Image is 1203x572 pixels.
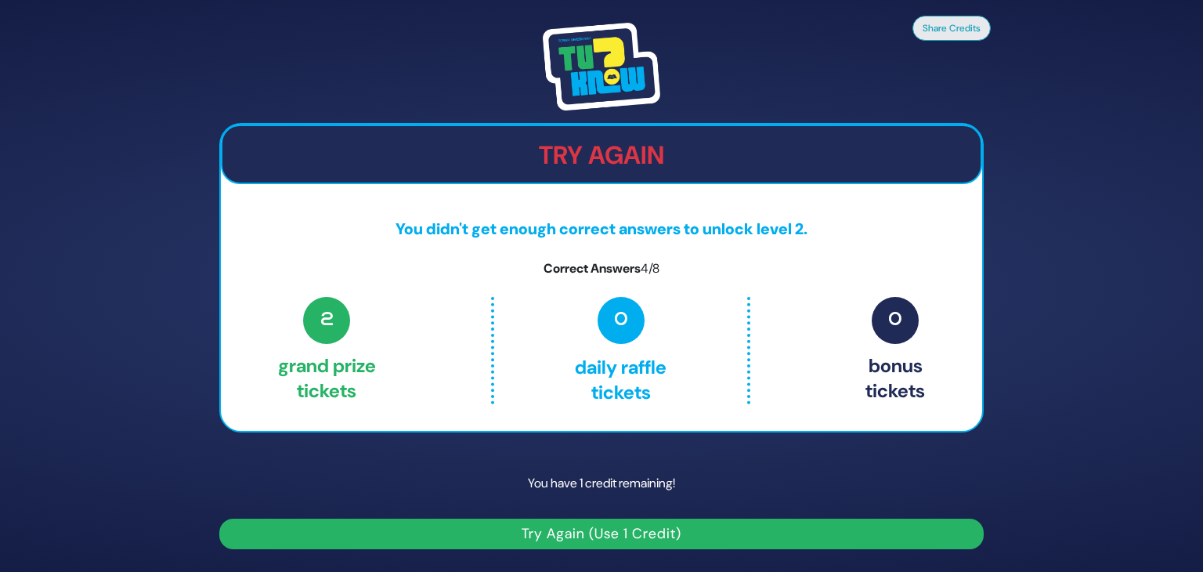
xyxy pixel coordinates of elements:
[219,519,984,549] button: Try Again (Use 1 Credit)
[912,16,991,41] button: Share Credits
[872,297,919,344] span: 0
[278,297,376,404] p: Grand Prize tickets
[221,259,982,278] p: Correct Answers
[221,217,982,241] p: You didn't get enough correct answers to unlock level 2.
[865,297,925,404] p: Bonus tickets
[222,140,981,170] h2: Try Again
[527,297,713,404] p: Daily Raffle tickets
[598,297,645,344] span: 0
[303,297,350,344] span: 2
[543,23,660,110] img: Tournament Logo
[219,461,984,506] p: You have 1 credit remaining!
[641,260,659,277] span: 4/8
